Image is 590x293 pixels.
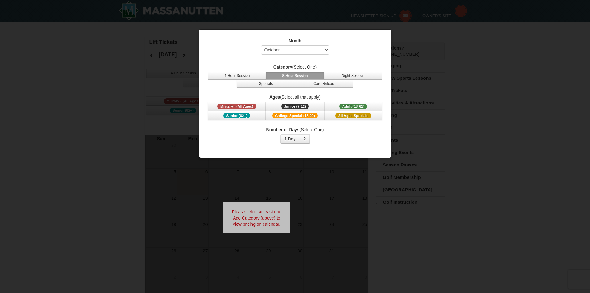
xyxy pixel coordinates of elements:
span: Military - (All Ages) [217,104,256,109]
label: (Select One) [207,127,383,133]
div: Please select at least one Age Category (above) to view pricing on calendar. [223,202,290,233]
button: Junior (7-12) [266,102,324,111]
strong: Number of Days [266,127,299,132]
button: Card Reload [295,80,353,88]
button: Night Session [324,72,382,80]
span: College Special (18-22) [272,113,318,118]
button: College Special (18-22) [266,111,324,120]
strong: Month [289,38,302,43]
strong: Ages [269,95,280,100]
button: 1 Day [280,134,300,144]
button: Military - (All Ages) [208,102,266,111]
label: (Select all that apply) [207,94,383,100]
span: Adult (13-61) [339,104,367,109]
span: Junior (7-12) [281,104,309,109]
button: Senior (62+) [208,111,266,120]
span: Senior (62+) [223,113,250,118]
button: 4-Hour Session [208,72,266,80]
button: All Ages Specials [324,111,382,120]
label: (Select One) [207,64,383,70]
button: 8-Hour Session [266,72,324,80]
button: Adult (13-61) [324,102,382,111]
button: Specials [237,80,295,88]
strong: Category [273,64,292,69]
button: 2 [299,134,310,144]
span: All Ages Specials [335,113,371,118]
